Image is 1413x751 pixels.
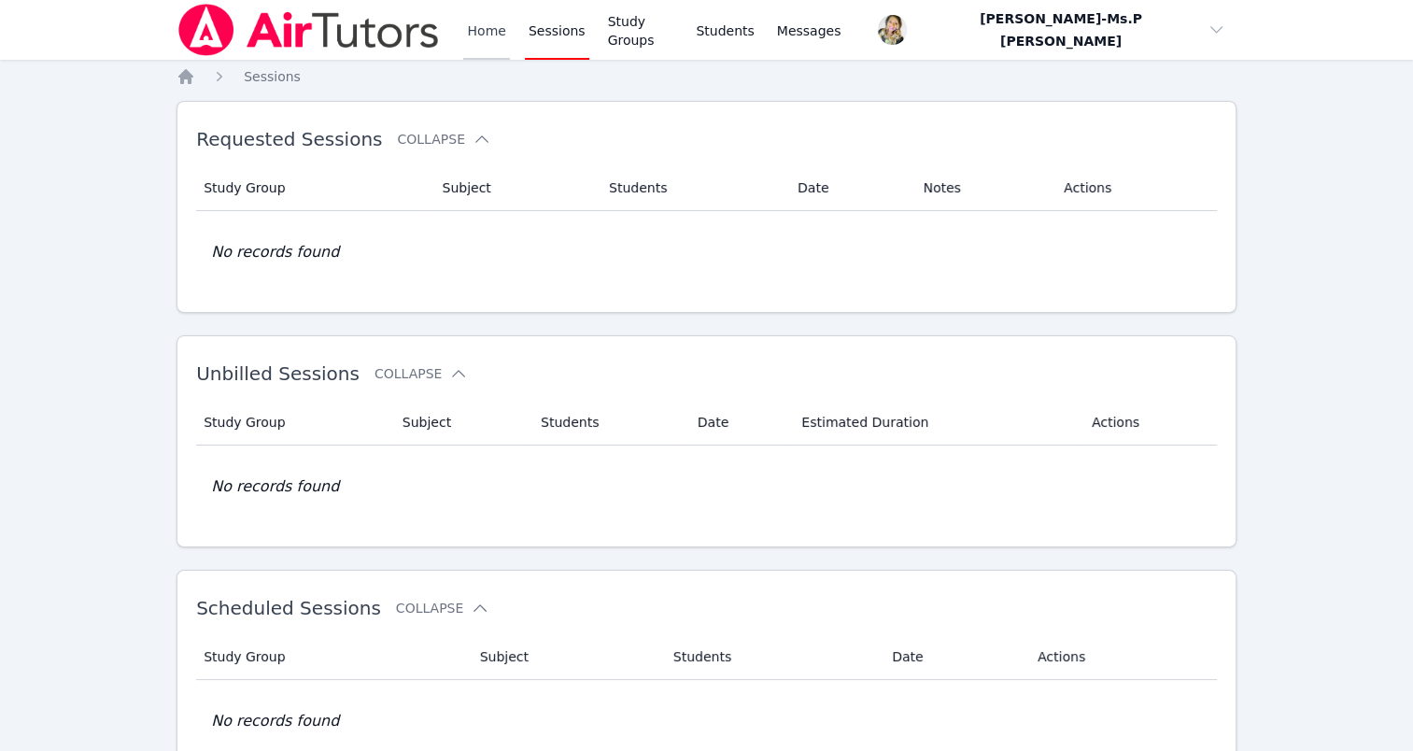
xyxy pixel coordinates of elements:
[196,597,381,619] span: Scheduled Sessions
[911,165,1053,211] th: Notes
[196,634,469,680] th: Study Group
[374,364,468,383] button: Collapse
[1026,634,1217,680] th: Actions
[196,362,360,385] span: Unbilled Sessions
[790,400,1081,446] th: Estimated Duration
[397,130,490,149] button: Collapse
[431,165,599,211] th: Subject
[244,67,301,86] a: Sessions
[530,400,686,446] th: Students
[881,634,1026,680] th: Date
[1053,165,1217,211] th: Actions
[662,634,881,680] th: Students
[777,21,841,40] span: Messages
[196,400,391,446] th: Study Group
[391,400,530,446] th: Subject
[396,599,489,617] button: Collapse
[196,446,1217,528] td: No records found
[177,67,1236,86] nav: Breadcrumb
[469,634,662,680] th: Subject
[786,165,911,211] th: Date
[598,165,786,211] th: Students
[196,128,382,150] span: Requested Sessions
[1081,400,1217,446] th: Actions
[177,4,441,56] img: Air Tutors
[196,165,431,211] th: Study Group
[196,211,1217,293] td: No records found
[244,69,301,84] span: Sessions
[686,400,791,446] th: Date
